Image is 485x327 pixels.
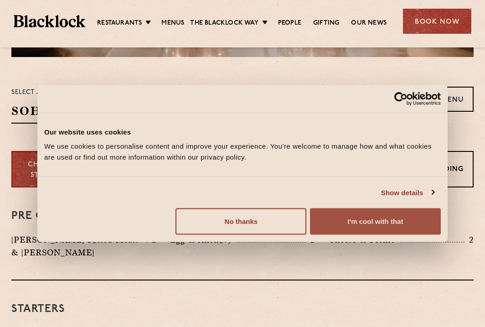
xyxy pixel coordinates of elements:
[21,160,66,181] p: Chops & Steaks
[161,19,184,29] a: Menus
[11,87,85,99] p: Select a restaurant
[381,187,434,198] a: Show details
[44,141,441,163] div: We use cookies to personalise content and improve your experience. You're welcome to manage how a...
[361,92,441,105] a: Usercentrics Cookiebot - opens in a new window
[11,234,146,259] p: [PERSON_NAME] Potted Meats & [PERSON_NAME]
[11,103,62,124] h2: SOHO
[351,19,387,29] a: Our News
[11,303,474,315] h3: Starters
[11,210,474,222] h3: Pre Chop Bites
[313,19,339,29] a: Gifting
[190,19,258,29] a: The Blacklock Way
[464,234,474,246] p: 2
[44,126,441,137] div: Our website uses cookies
[278,19,301,29] a: People
[175,208,306,235] button: No thanks
[403,9,471,34] div: Book Now
[14,15,85,27] img: BL_Textured_Logo-footer-cropped.svg
[310,208,441,235] button: I'm cool with that
[97,19,142,29] a: Restaurants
